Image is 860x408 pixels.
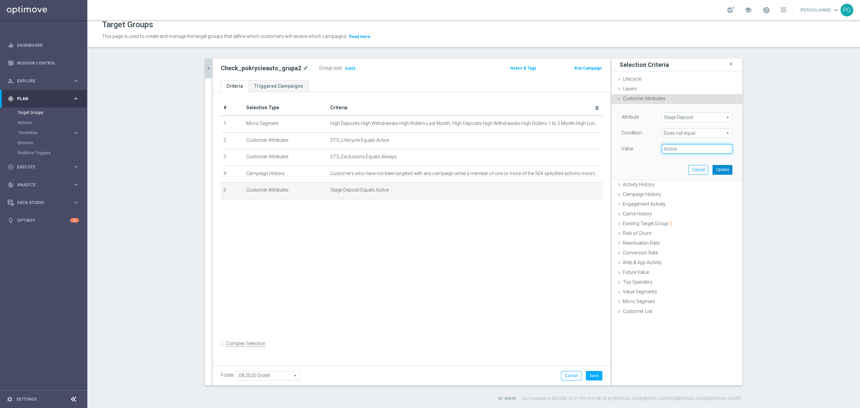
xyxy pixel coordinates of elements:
[574,65,602,72] button: Run Campaign
[221,166,244,182] td: 4
[330,121,600,126] span: High Deposits High Withdrawals-High Rollers-Last Month, High Deposits High Withdrawals-High Rolle...
[17,165,73,169] span: Execute
[244,166,328,182] td: Campaign History
[7,60,79,66] div: Mission Control
[832,6,840,14] span: keyboard_arrow_down
[221,100,244,116] th: #
[688,165,708,174] button: Cancel
[623,86,637,91] span: Layers
[17,211,70,229] a: Optibot
[8,78,14,84] i: person_search
[561,371,582,380] button: Cancel
[17,54,79,72] a: Mission Control
[8,217,14,223] i: lightbulb
[17,120,70,125] a: Actions
[623,279,652,285] span: Top Spenders
[18,131,66,135] span: Templates
[7,43,79,48] button: equalizer Dashboard
[623,192,661,197] span: Campaign History
[249,80,309,92] a: Triggered Campaigns
[17,118,87,128] div: Actions
[244,100,328,116] th: Selection Type
[244,116,328,132] td: Micro Segment
[8,54,79,72] div: Mission Control
[8,42,14,48] i: equalizer
[621,130,642,135] lable: Condition
[205,65,212,72] i: chevron_right
[17,150,70,156] a: Realtime Triggers
[17,201,73,205] span: Data Studio
[221,80,249,92] a: Criteria
[7,164,79,170] button: play_circle_outline Execute keyboard_arrow_right
[8,211,79,229] div: Optibot
[319,65,342,71] label: Group size
[7,78,79,84] button: person_search Explore keyboard_arrow_right
[73,78,79,84] i: keyboard_arrow_right
[623,250,658,255] span: Conversion Rate
[621,114,639,120] lable: Attribute
[498,396,516,402] label: ID: 40695
[205,58,212,78] button: chevron_right
[226,340,265,347] label: Complex Selection
[73,95,79,102] i: keyboard_arrow_right
[8,96,73,102] div: Plan
[7,96,79,101] button: gps_fixed Plan keyboard_arrow_right
[17,130,79,135] button: Templates keyboard_arrow_right
[623,260,662,265] span: Web & App Activity
[330,105,347,110] span: Criteria
[8,164,73,170] div: Execute
[713,165,732,174] button: Update
[16,397,37,401] a: Settings
[221,372,234,378] label: Folder
[623,231,651,236] span: Risk of Churn
[221,116,244,132] td: 1
[244,182,328,199] td: Customer Attributes
[221,182,244,199] td: 5
[623,182,654,187] span: Activity History
[623,211,652,216] span: Game History
[7,200,79,205] div: Data Studio keyboard_arrow_right
[7,396,13,402] i: settings
[17,36,79,54] a: Dashboard
[73,181,79,188] i: keyboard_arrow_right
[17,183,73,187] span: Analyze
[623,96,665,101] span: Customer Attributes
[8,182,73,188] div: Analyze
[330,154,397,160] span: STS_Exclusions Equals Always
[17,138,87,148] div: Streams
[7,182,79,188] button: track_changes Analyze keyboard_arrow_right
[623,270,649,275] span: Future Value
[342,65,343,71] label: :
[510,65,537,72] button: Notes & Tags
[623,289,657,294] span: Value Segments
[594,105,600,111] i: delete_forever
[102,20,153,30] h1: Target Groups
[8,36,79,54] div: Dashboard
[623,201,665,207] span: Engagement Activity
[344,66,356,72] span: 9,442
[8,96,14,102] i: gps_fixed
[303,64,309,72] i: mode_edit
[8,78,73,84] div: Explore
[744,6,752,14] span: school
[619,61,669,69] h3: Selection Criteria
[221,149,244,166] td: 3
[17,108,87,118] div: Target Groups
[221,64,301,72] h2: Check_pokrycieauto_grupa2
[623,299,655,304] span: Micro Segment
[330,137,389,143] span: STS_Lifecycle Equals Active
[348,33,371,40] button: Read more
[522,396,741,402] label: Last modified on [DATE] at 12:37 PM UTC+02:00 by [PERSON_NAME][EMAIL_ADDRESS][PERSON_NAME][DOMAIN...
[728,59,734,69] i: close
[17,140,70,146] a: Streams
[244,132,328,149] td: Customer Attributes
[70,218,79,222] div: 2
[17,79,73,83] span: Explore
[7,218,79,223] button: lightbulb Optibot 2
